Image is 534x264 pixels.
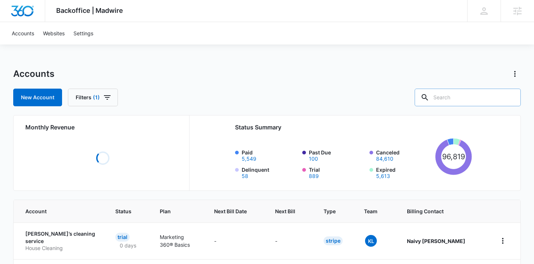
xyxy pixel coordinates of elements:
[12,12,18,18] img: logo_orange.svg
[205,222,266,259] td: -
[242,174,248,179] button: Delinquent
[497,235,509,247] button: home
[69,22,98,44] a: Settings
[160,233,196,249] p: Marketing 360® Basics
[12,19,18,25] img: website_grey.svg
[214,207,247,215] span: Next Bill Date
[13,68,54,79] h1: Accounts
[28,43,66,48] div: Domain Overview
[242,149,298,161] label: Paid
[324,207,336,215] span: Type
[25,230,98,252] a: [PERSON_NAME]’s cleaning serviceHouse Cleaning
[21,12,36,18] div: v 4.0.25
[235,123,472,132] h2: Status Summary
[7,22,39,44] a: Accounts
[13,89,62,106] a: New Account
[25,230,98,245] p: [PERSON_NAME]’s cleaning service
[407,238,465,244] strong: Naivy [PERSON_NAME]
[242,166,298,179] label: Delinquent
[81,43,124,48] div: Keywords by Traffic
[275,207,295,215] span: Next Bill
[309,149,365,161] label: Past Due
[376,166,432,179] label: Expired
[309,156,318,161] button: Past Due
[309,166,365,179] label: Trial
[415,89,521,106] input: Search
[407,207,479,215] span: Billing Contact
[20,43,26,49] img: tab_domain_overview_orange.svg
[68,89,118,106] button: Filters(1)
[365,235,377,247] span: KL
[376,174,390,179] button: Expired
[242,156,256,161] button: Paid
[509,68,521,80] button: Actions
[25,245,98,252] p: House Cleaning
[56,7,123,14] span: Backoffice | Madwire
[115,233,130,242] div: Trial
[115,207,131,215] span: Status
[442,152,465,161] tspan: 96,819
[25,207,87,215] span: Account
[19,19,81,25] div: Domain: [DOMAIN_NAME]
[73,43,79,49] img: tab_keywords_by_traffic_grey.svg
[25,123,180,132] h2: Monthly Revenue
[376,156,393,161] button: Canceled
[115,242,141,249] p: 0 days
[39,22,69,44] a: Websites
[93,95,100,100] span: (1)
[266,222,315,259] td: -
[160,207,196,215] span: Plan
[309,174,319,179] button: Trial
[324,236,343,245] div: Stripe
[364,207,379,215] span: Team
[376,149,432,161] label: Canceled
